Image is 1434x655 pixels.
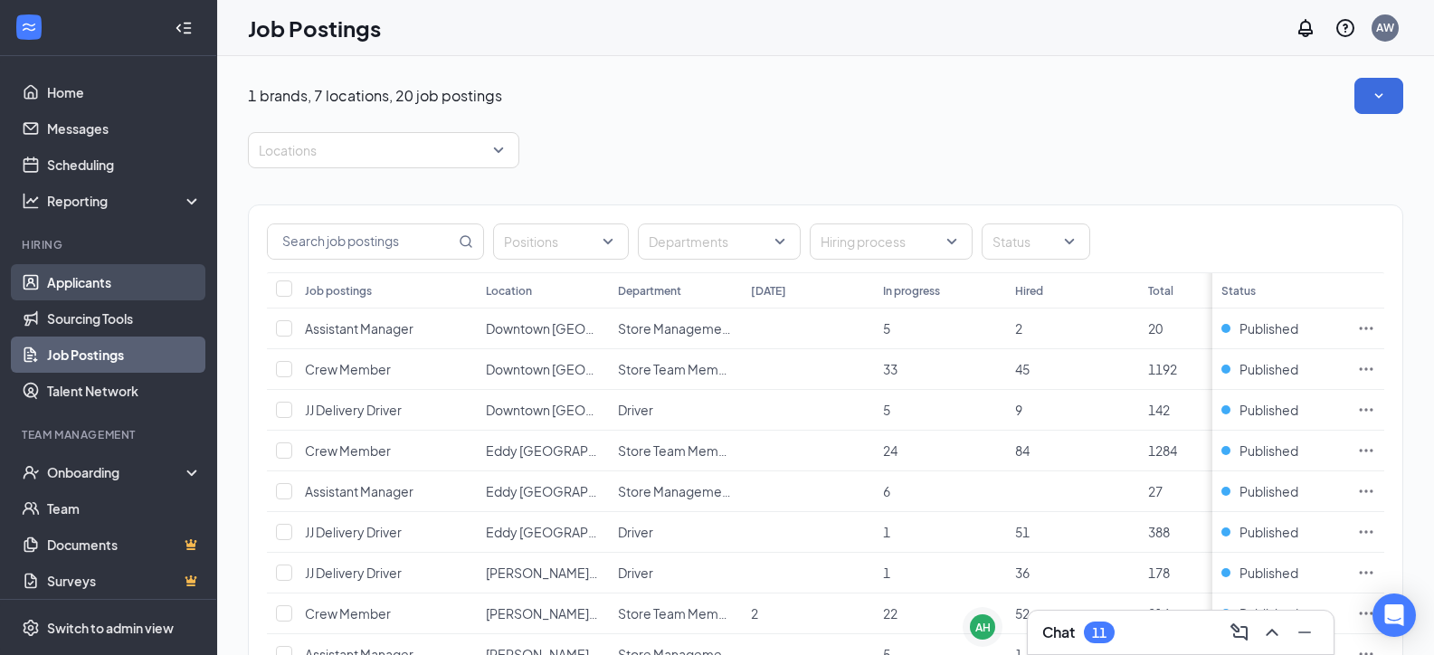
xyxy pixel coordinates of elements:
span: 5 [883,402,890,418]
span: Published [1239,604,1298,622]
a: Talent Network [47,373,202,409]
span: 52 [1015,605,1030,622]
span: 24 [883,442,897,459]
div: Hiring [22,237,198,252]
td: Store Management [609,309,741,349]
h1: Job Postings [248,13,381,43]
span: 36 [1015,565,1030,581]
span: 84 [1015,442,1030,459]
span: 388 [1148,524,1170,540]
button: SmallChevronDown [1354,78,1403,114]
span: JJ Delivery Driver [305,565,402,581]
span: Published [1239,482,1298,500]
svg: ChevronUp [1261,622,1283,643]
a: Messages [47,110,202,147]
span: Store Team Members [618,361,745,377]
span: Published [1239,523,1298,541]
th: Status [1212,272,1348,309]
span: 9 [1015,402,1022,418]
td: Store Team Members [609,431,741,471]
span: Downtown [GEOGRAPHIC_DATA] (723) [486,361,715,377]
span: 27 [1148,483,1163,499]
span: Downtown [GEOGRAPHIC_DATA] (723) [486,320,715,337]
span: [PERSON_NAME][GEOGRAPHIC_DATA] (687) [486,605,752,622]
svg: Settings [22,619,40,637]
span: 22 [883,605,897,622]
svg: Notifications [1295,17,1316,39]
div: Department [618,283,681,299]
span: Driver [618,524,653,540]
span: Assistant Manager [305,483,413,499]
svg: Ellipses [1357,360,1375,378]
td: Store Team Members [609,349,741,390]
span: Published [1239,564,1298,582]
span: 45 [1015,361,1030,377]
span: Driver [618,402,653,418]
td: Eddy St. South Bend (432) [477,512,609,553]
svg: Ellipses [1357,482,1375,500]
button: ComposeMessage [1225,618,1254,647]
span: Published [1239,401,1298,419]
td: Driver [609,553,741,593]
svg: Ellipses [1357,441,1375,460]
span: 5 [883,320,890,337]
a: Scheduling [47,147,202,183]
button: ChevronUp [1258,618,1287,647]
svg: Minimize [1294,622,1315,643]
th: Total [1139,272,1271,309]
div: Open Intercom Messenger [1372,593,1416,637]
span: 51 [1015,524,1030,540]
span: 2 [1015,320,1022,337]
span: Eddy [GEOGRAPHIC_DATA] (432) [486,483,682,499]
svg: Ellipses [1357,604,1375,622]
div: Onboarding [47,463,186,481]
span: 178 [1148,565,1170,581]
div: 11 [1092,625,1106,641]
svg: Ellipses [1357,523,1375,541]
td: Erskine Village South Bend (687) [477,553,609,593]
svg: UserCheck [22,463,40,481]
span: 816 [1148,605,1170,622]
a: DocumentsCrown [47,527,202,563]
svg: Analysis [22,192,40,210]
td: Erskine Village South Bend (687) [477,593,609,634]
a: SurveysCrown [47,563,202,599]
td: Downtown South Bend (723) [477,309,609,349]
span: Store Team Members [618,442,745,459]
a: Applicants [47,264,202,300]
a: Home [47,74,202,110]
h3: Chat [1042,622,1075,642]
span: 20 [1148,320,1163,337]
div: AW [1376,20,1394,35]
td: Driver [609,512,741,553]
td: Store Team Members [609,593,741,634]
span: Downtown [GEOGRAPHIC_DATA] (723) [486,402,715,418]
span: Store Management [618,320,734,337]
div: Team Management [22,427,198,442]
svg: MagnifyingGlass [459,234,473,249]
svg: SmallChevronDown [1370,87,1388,105]
input: Search job postings [268,224,455,259]
svg: Ellipses [1357,564,1375,582]
span: 1 [883,524,890,540]
a: Team [47,490,202,527]
td: Eddy St. South Bend (432) [477,471,609,512]
span: Crew Member [305,442,391,459]
th: Hired [1006,272,1138,309]
svg: Ellipses [1357,401,1375,419]
div: Job postings [305,283,372,299]
td: Driver [609,390,741,431]
span: 6 [883,483,890,499]
span: 1192 [1148,361,1177,377]
span: Published [1239,441,1298,460]
svg: Collapse [175,19,193,37]
th: [DATE] [742,272,874,309]
td: Downtown South Bend (723) [477,390,609,431]
span: 142 [1148,402,1170,418]
span: Crew Member [305,361,391,377]
span: Published [1239,360,1298,378]
button: Minimize [1290,618,1319,647]
span: Driver [618,565,653,581]
th: In progress [874,272,1006,309]
p: 1 brands, 7 locations, 20 job postings [248,86,502,106]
